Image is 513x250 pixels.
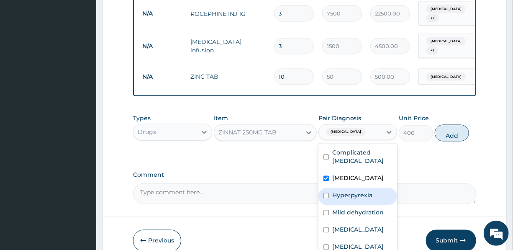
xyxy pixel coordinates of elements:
div: Chat with us now [44,47,141,58]
td: N/A [138,69,186,85]
label: [MEDICAL_DATA] [332,174,384,183]
td: ZINC TAB [186,68,270,85]
span: [MEDICAL_DATA] [426,37,466,46]
label: Pair Diagnosis [318,114,362,122]
label: Comment [133,172,476,179]
label: Types [133,115,151,122]
label: Item [214,114,228,122]
td: N/A [138,39,186,54]
span: + 1 [426,46,438,55]
span: [MEDICAL_DATA] [426,73,466,81]
img: d_794563401_company_1708531726252_794563401 [15,42,34,63]
label: Complicated [MEDICAL_DATA] [332,149,392,165]
span: We're online! [49,73,115,157]
textarea: Type your message and hit 'Enter' [4,163,159,193]
td: ROCEPHINE INJ 1G [186,5,270,22]
span: [MEDICAL_DATA] [326,128,366,137]
div: Drugs [138,128,156,137]
button: Add [435,125,469,142]
label: Mild dehydration [332,209,384,217]
span: [MEDICAL_DATA] [426,5,466,13]
span: + 2 [426,14,439,23]
td: N/A [138,6,186,21]
label: [MEDICAL_DATA] [332,226,384,234]
div: Minimize live chat window [137,4,157,24]
label: Unit Price [399,114,429,122]
label: Hyperpyrexia [332,191,373,200]
td: [MEDICAL_DATA] infusion [186,34,270,59]
div: ZINNAT 250MG TAB [218,129,277,137]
